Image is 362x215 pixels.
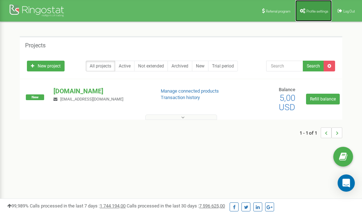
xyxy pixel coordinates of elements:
[168,61,192,71] a: Archived
[127,203,225,209] span: Calls processed in the last 30 days :
[306,9,328,13] span: Profile settings
[115,61,135,71] a: Active
[161,88,219,94] a: Manage connected products
[53,87,149,96] p: [DOMAIN_NAME]
[7,203,29,209] span: 99,989%
[266,61,303,71] input: Search
[27,61,65,71] a: New project
[134,61,168,71] a: Not extended
[100,203,126,209] u: 1 744 194,00
[26,94,44,100] span: New
[306,94,340,104] a: Refill balance
[192,61,208,71] a: New
[60,97,123,102] span: [EMAIL_ADDRESS][DOMAIN_NAME]
[208,61,238,71] a: Trial period
[338,174,355,192] div: Open Intercom Messenger
[300,120,342,145] nav: ...
[30,203,126,209] span: Calls processed in the last 7 days :
[303,61,324,71] button: Search
[199,203,225,209] u: 7 596 625,00
[25,42,46,49] h5: Projects
[266,9,291,13] span: Referral program
[343,9,355,13] span: Log Out
[161,95,200,100] a: Transaction history
[279,93,295,112] span: 5,00 USD
[279,87,295,92] span: Balance
[300,127,321,138] span: 1 - 1 of 1
[86,61,115,71] a: All projects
